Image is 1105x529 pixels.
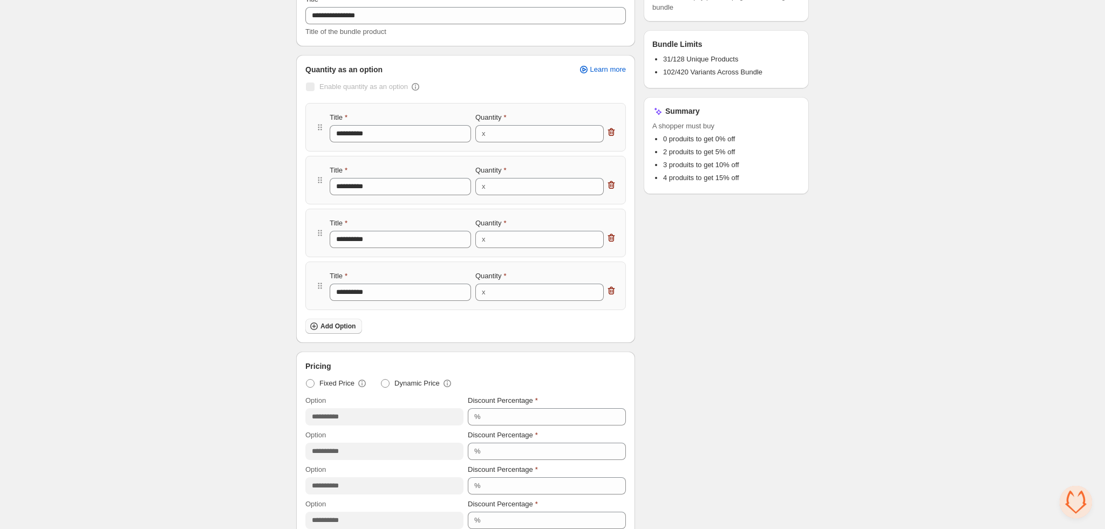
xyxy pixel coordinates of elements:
[590,65,626,74] span: Learn more
[330,218,347,229] label: Title
[652,39,702,50] h3: Bundle Limits
[394,378,440,389] span: Dynamic Price
[320,322,356,331] span: Add Option
[475,271,506,281] label: Quantity
[475,218,506,229] label: Quantity
[572,62,632,77] a: Learn more
[663,68,762,76] span: 102/420 Variants Across Bundle
[305,499,326,510] label: Option
[482,234,486,245] div: x
[663,147,800,157] li: 2 produits to get 5% off
[474,411,481,422] div: %
[474,515,481,526] div: %
[482,287,486,298] div: x
[468,395,538,406] label: Discount Percentage
[475,112,506,123] label: Quantity
[305,361,331,372] span: Pricing
[468,464,538,475] label: Discount Percentage
[330,271,347,281] label: Title
[305,430,326,441] label: Option
[652,121,800,132] span: A shopper must buy
[305,64,383,75] span: Quantity as an option
[468,430,538,441] label: Discount Percentage
[319,83,408,91] span: Enable quantity as an option
[319,378,354,389] span: Fixed Price
[1060,486,1092,518] div: Open chat
[330,112,347,123] label: Title
[468,499,538,510] label: Discount Percentage
[474,480,481,491] div: %
[482,128,486,139] div: x
[305,395,326,406] label: Option
[474,446,481,457] div: %
[663,134,800,145] li: 0 produits to get 0% off
[663,55,738,63] span: 31/128 Unique Products
[330,165,347,176] label: Title
[475,165,506,176] label: Quantity
[482,181,486,192] div: x
[665,106,700,116] h3: Summary
[663,160,800,170] li: 3 produits to get 10% off
[305,464,326,475] label: Option
[305,319,362,334] button: Add Option
[663,173,800,183] li: 4 produits to get 15% off
[305,28,386,36] span: Title of the bundle product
